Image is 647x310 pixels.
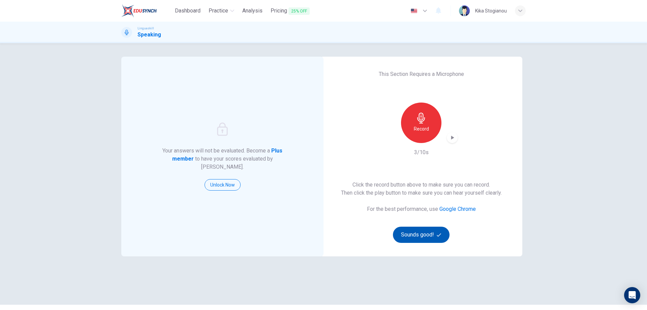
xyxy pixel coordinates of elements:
[624,287,640,303] div: Open Intercom Messenger
[205,179,241,191] button: Unlock Now
[401,103,441,143] button: Record
[172,5,203,17] button: Dashboard
[414,125,429,133] h6: Record
[439,206,476,212] a: Google Chrome
[410,8,418,13] img: en
[240,5,265,17] button: Analysis
[209,7,228,15] span: Practice
[242,7,263,15] span: Analysis
[341,181,502,197] h6: Click the record button above to make sure you can record. Then click the play button to make sur...
[459,5,470,16] img: Profile picture
[271,7,310,15] span: Pricing
[475,7,507,15] div: Kika Stogianou
[393,227,450,243] button: Sounds good!
[162,147,283,171] h6: Your answers will not be evaluated. Become a to have your scores evaluated by [PERSON_NAME].
[367,205,476,213] h6: For the best performance, use
[379,70,464,78] h6: This Section Requires a Microphone
[121,4,172,18] a: EduSynch logo
[121,4,157,18] img: EduSynch logo
[137,26,154,31] span: Linguaskill
[175,7,201,15] span: Dashboard
[137,31,161,39] h1: Speaking
[414,148,429,157] h6: 3/10s
[206,5,237,17] button: Practice
[268,5,312,17] button: Pricing25% OFF
[288,7,310,15] span: 25% OFF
